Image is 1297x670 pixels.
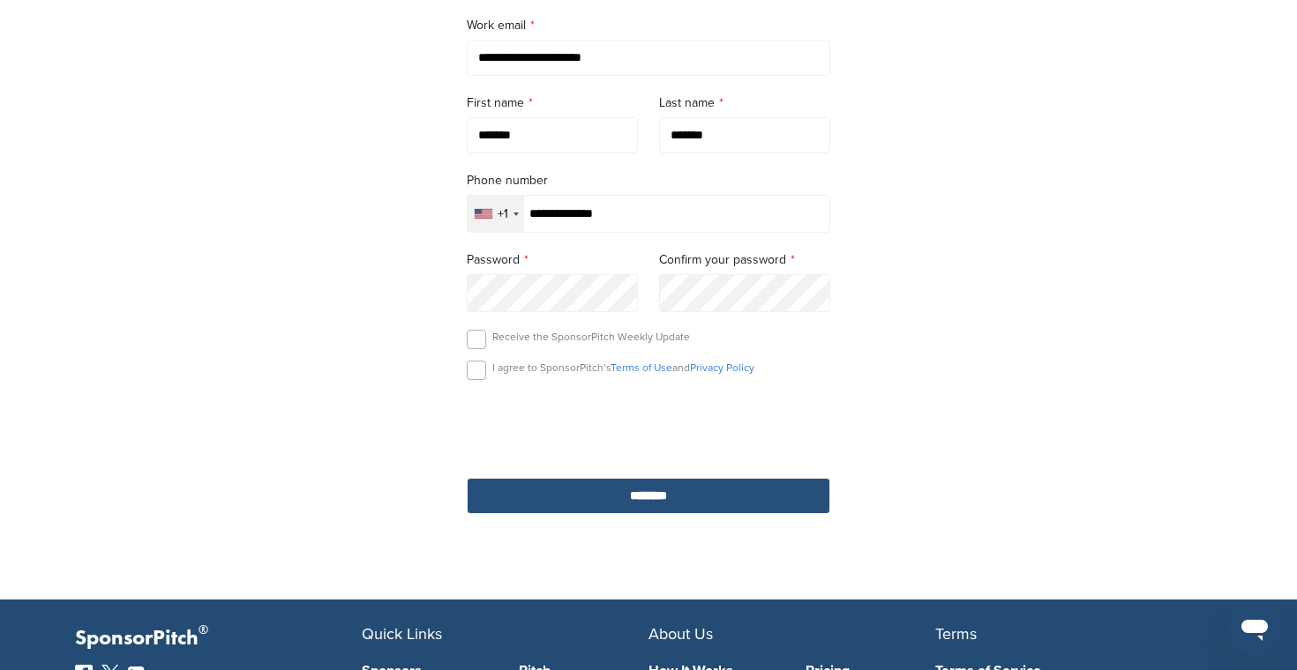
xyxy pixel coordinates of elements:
iframe: reCAPTCHA [548,400,749,452]
div: Selected country [468,196,524,232]
span: About Us [648,624,713,644]
span: Terms [935,624,977,644]
label: Password [467,250,638,270]
div: +1 [498,208,508,220]
label: Confirm your password [659,250,830,270]
span: ® [199,619,208,641]
iframe: Button to launch messaging window [1226,599,1283,656]
label: Phone number [467,171,830,190]
p: SponsorPitch [75,626,362,651]
p: Receive the SponsorPitch Weekly Update [492,330,690,344]
a: Privacy Policy [690,361,754,374]
label: First name [467,93,638,113]
label: Last name [659,93,830,113]
label: Work email [467,16,830,35]
a: Terms of Use [611,361,672,374]
span: Quick Links [362,624,442,644]
p: I agree to SponsorPitch’s and [492,361,754,375]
